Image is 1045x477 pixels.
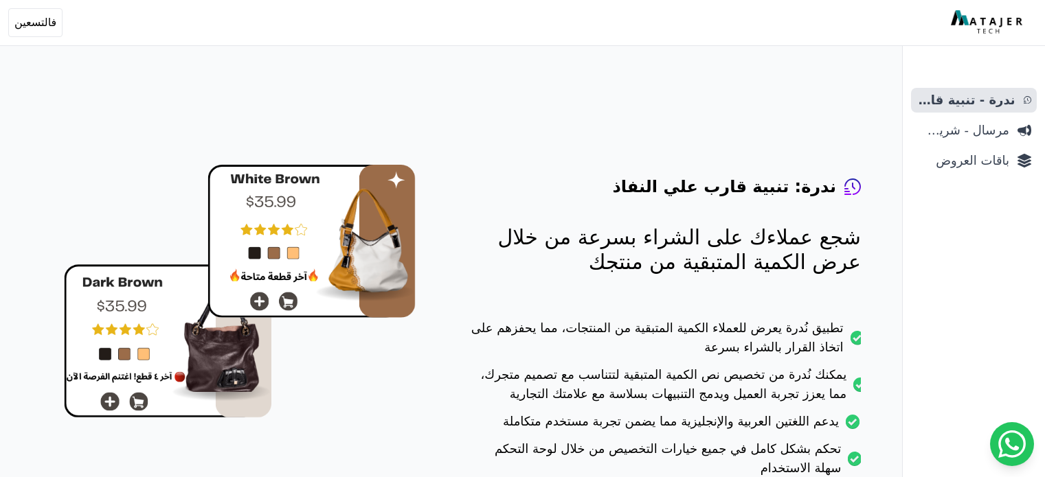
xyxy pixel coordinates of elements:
span: فالتسعين [14,14,56,31]
li: يمكنك نُدرة من تخصيص نص الكمية المتبقية لتتناسب مع تصميم متجرك، مما يعزز تجربة العميل ويدمج التنب... [471,365,861,412]
a: باقات العروض [911,148,1037,173]
img: MatajerTech Logo [951,10,1026,35]
li: تطبيق نُدرة يعرض للعملاء الكمية المتبقية من المنتجات، مما يحفزهم على اتخاذ القرار بالشراء بسرعة [471,318,861,365]
button: فالتسعين [8,8,63,37]
li: يدعم اللغتين العربية والإنجليزية مما يضمن تجربة مستخدم متكاملة [471,412,861,439]
a: مرسال - شريط دعاية [911,118,1037,143]
span: ندرة - تنبية قارب علي النفاذ [917,91,1015,110]
img: hero [64,165,416,418]
span: مرسال - شريط دعاية [917,121,1009,140]
p: شجع عملاءك على الشراء بسرعة من خلال عرض الكمية المتبقية من منتجك [471,225,861,275]
span: باقات العروض [917,151,1009,170]
a: ندرة - تنبية قارب علي النفاذ [911,88,1037,113]
h4: ندرة: تنبية قارب علي النفاذ [612,176,836,198]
